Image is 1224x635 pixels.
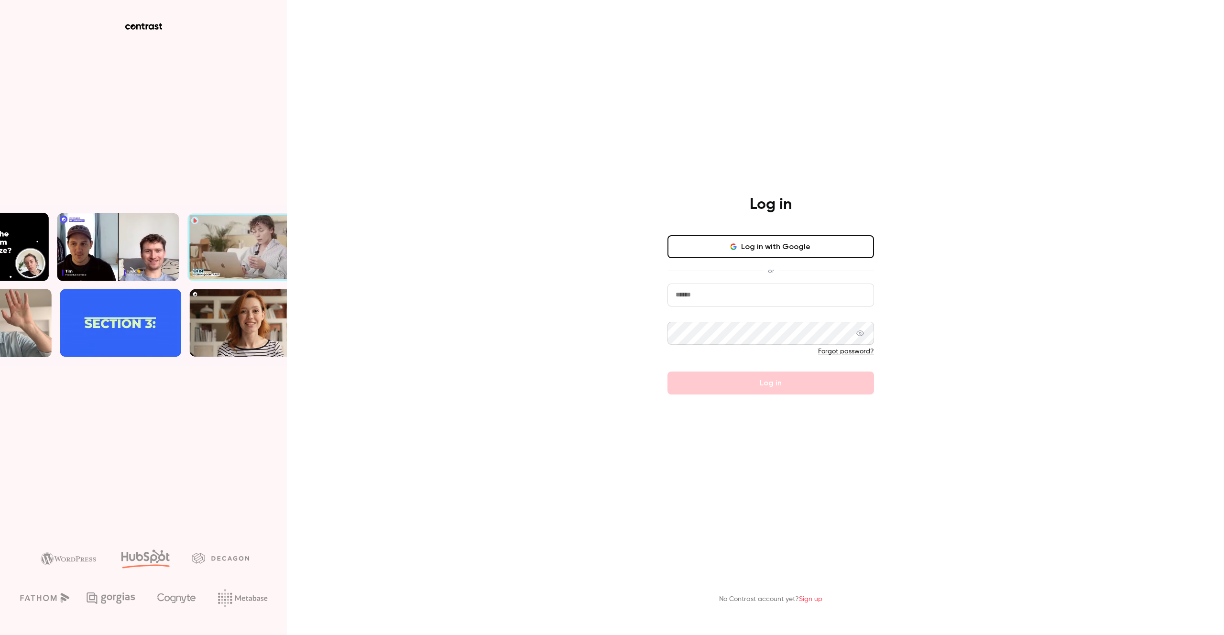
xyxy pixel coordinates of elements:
a: Sign up [799,596,822,602]
a: Forgot password? [818,348,874,355]
img: decagon [192,553,249,563]
p: No Contrast account yet? [719,594,822,604]
h4: Log in [750,195,792,214]
span: or [763,266,779,276]
button: Log in with Google [667,235,874,258]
